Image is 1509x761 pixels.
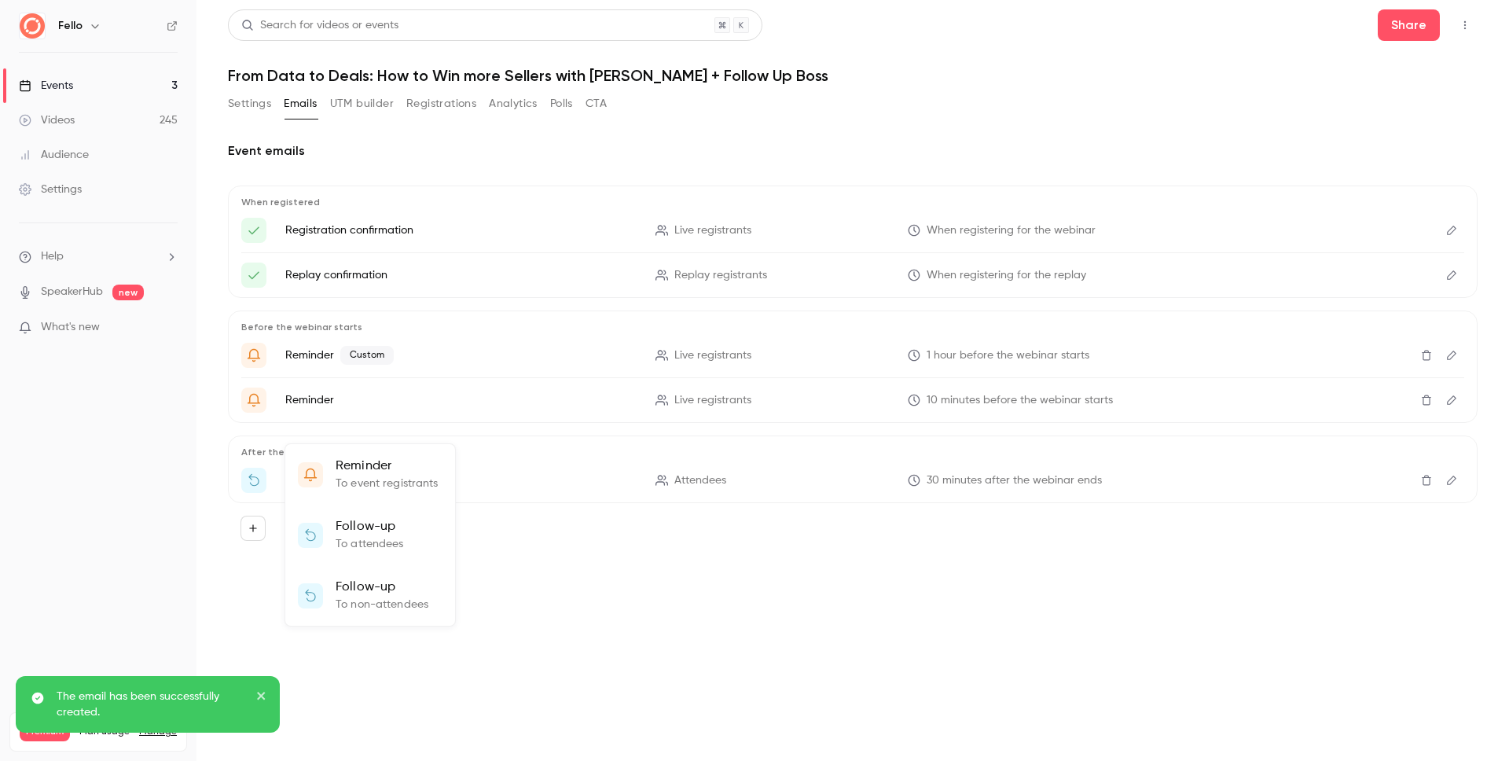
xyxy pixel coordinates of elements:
[285,444,455,505] li: reminder
[285,505,455,565] li: follow_up_show
[336,536,404,553] p: To attendees
[336,476,439,492] p: To event registrants
[336,578,428,597] p: Follow-up
[285,565,455,626] li: follow_up_no_show
[256,689,267,708] button: close
[336,457,439,476] p: Reminder
[336,597,428,613] p: To non-attendees
[336,517,404,536] p: Follow-up
[57,689,245,720] p: The email has been successfully created.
